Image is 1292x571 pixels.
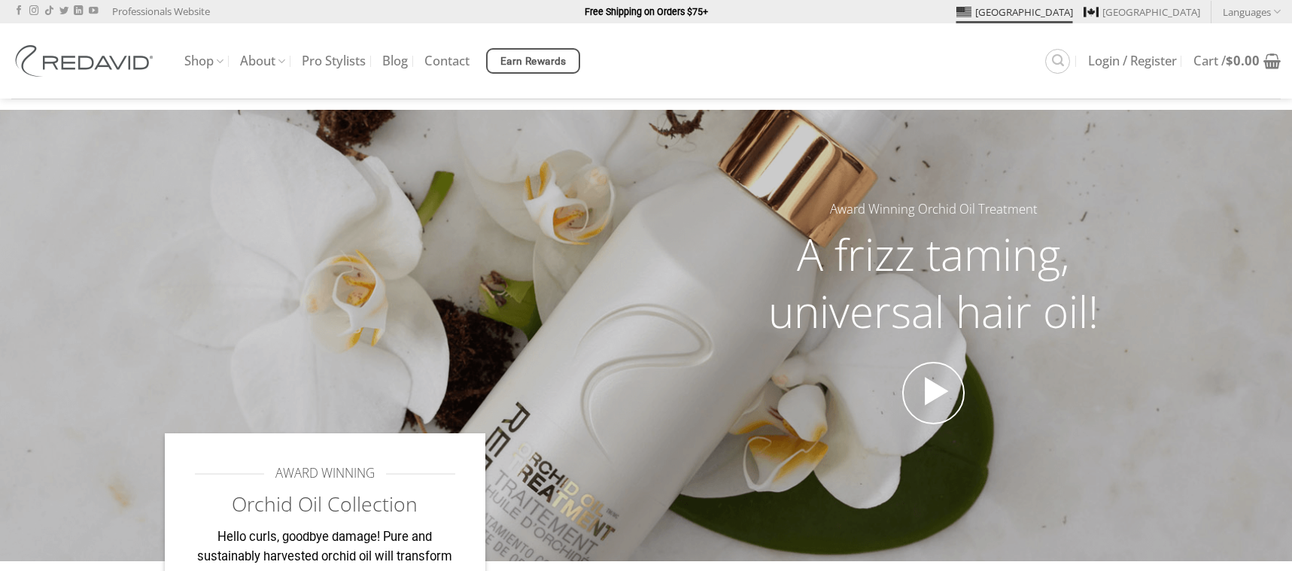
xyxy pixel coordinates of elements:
[89,6,98,17] a: Follow on YouTube
[11,45,162,77] img: REDAVID Salon Products | United States
[1088,55,1177,67] span: Login / Register
[195,491,456,518] h2: Orchid Oil Collection
[302,47,366,74] a: Pro Stylists
[1226,52,1233,69] span: $
[275,463,375,484] span: AWARD WINNING
[740,226,1128,339] h2: A frizz taming, universal hair oil!
[1045,49,1070,74] a: Search
[424,47,470,74] a: Contact
[585,6,708,17] strong: Free Shipping on Orders $75+
[1223,1,1281,23] a: Languages
[184,47,223,76] a: Shop
[59,6,68,17] a: Follow on Twitter
[382,47,408,74] a: Blog
[29,6,38,17] a: Follow on Instagram
[74,6,83,17] a: Follow on LinkedIn
[1193,44,1281,77] a: Cart /$0.00
[1193,55,1260,67] span: Cart /
[1084,1,1200,23] a: [GEOGRAPHIC_DATA]
[1088,47,1177,74] a: Login / Register
[44,6,53,17] a: Follow on TikTok
[1226,52,1260,69] bdi: 0.00
[500,53,567,70] span: Earn Rewards
[740,199,1128,220] h5: Award Winning Orchid Oil Treatment
[956,1,1073,23] a: [GEOGRAPHIC_DATA]
[240,47,285,76] a: About
[486,48,580,74] a: Earn Rewards
[14,6,23,17] a: Follow on Facebook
